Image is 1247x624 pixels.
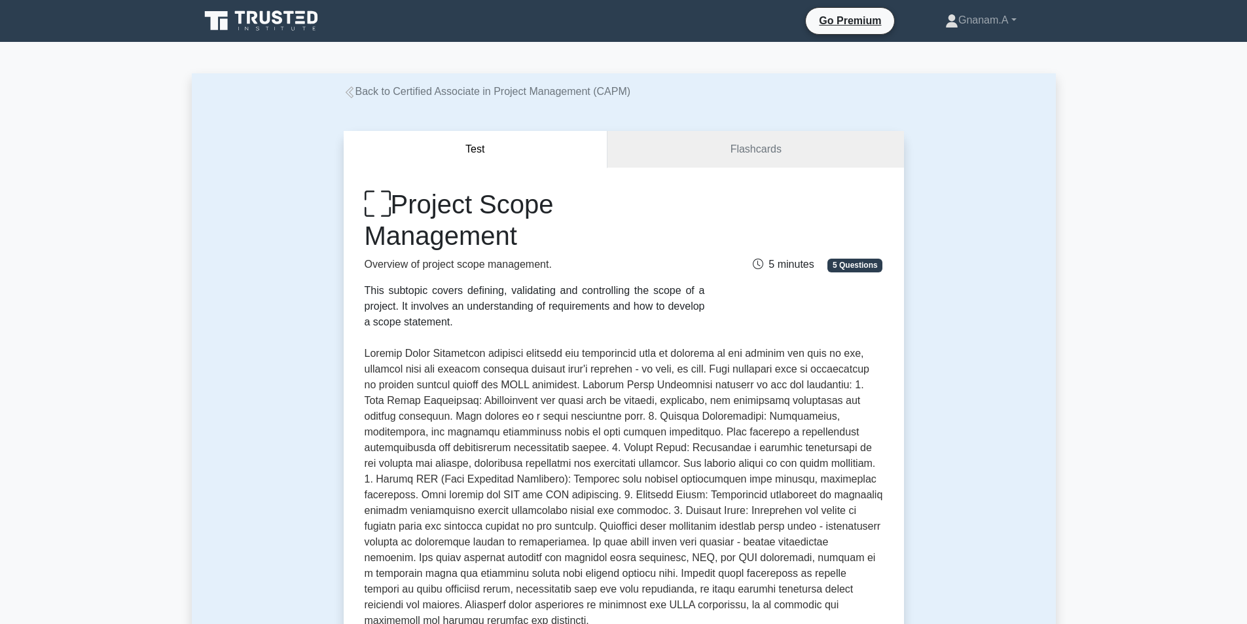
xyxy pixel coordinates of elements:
a: Gnanam.A [914,7,1048,33]
a: Back to Certified Associate in Project Management (CAPM) [344,86,631,97]
span: 5 minutes [753,259,814,270]
a: Flashcards [607,131,903,168]
div: This subtopic covers defining, validating and controlling the scope of a project. It involves an ... [365,283,705,330]
span: 5 Questions [827,259,882,272]
a: Go Premium [811,12,889,29]
h1: Project Scope Management [365,189,705,251]
p: Overview of project scope management. [365,257,705,272]
button: Test [344,131,608,168]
